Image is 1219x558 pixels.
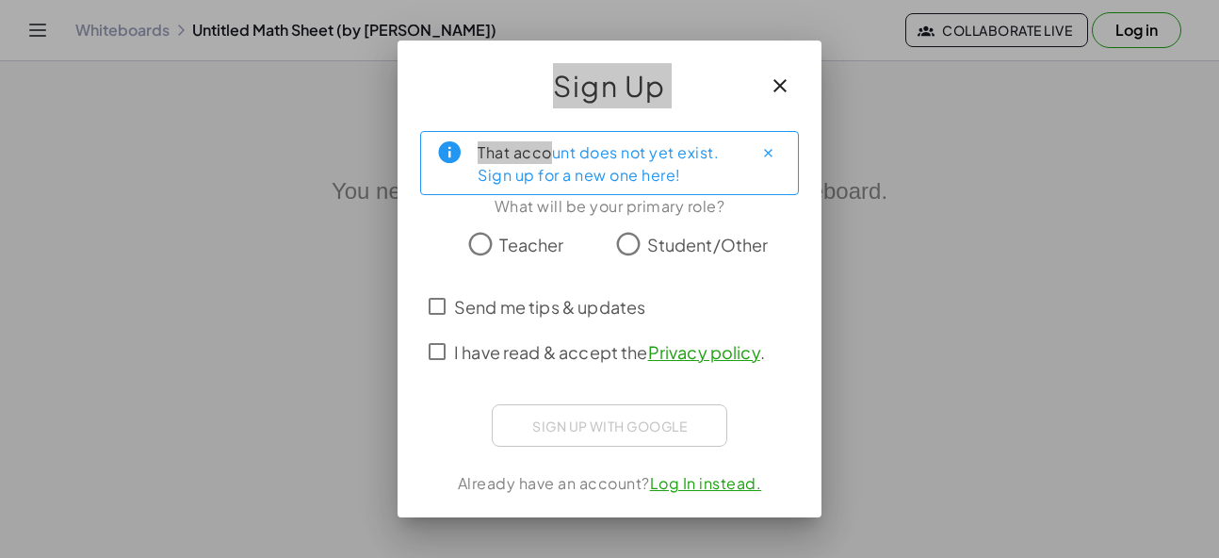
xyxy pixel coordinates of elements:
button: Close [753,138,783,168]
a: Privacy policy [648,341,760,363]
span: I have read & accept the . [454,339,765,365]
div: What will be your primary role? [420,195,799,218]
span: Student/Other [647,232,769,257]
span: Send me tips & updates [454,294,645,320]
div: That account does not yet exist. Sign up for a new one here! [478,139,738,187]
div: Already have an account? [420,472,799,495]
span: Teacher [499,232,563,257]
span: Sign Up [553,63,666,108]
a: Log In instead. [650,473,762,493]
